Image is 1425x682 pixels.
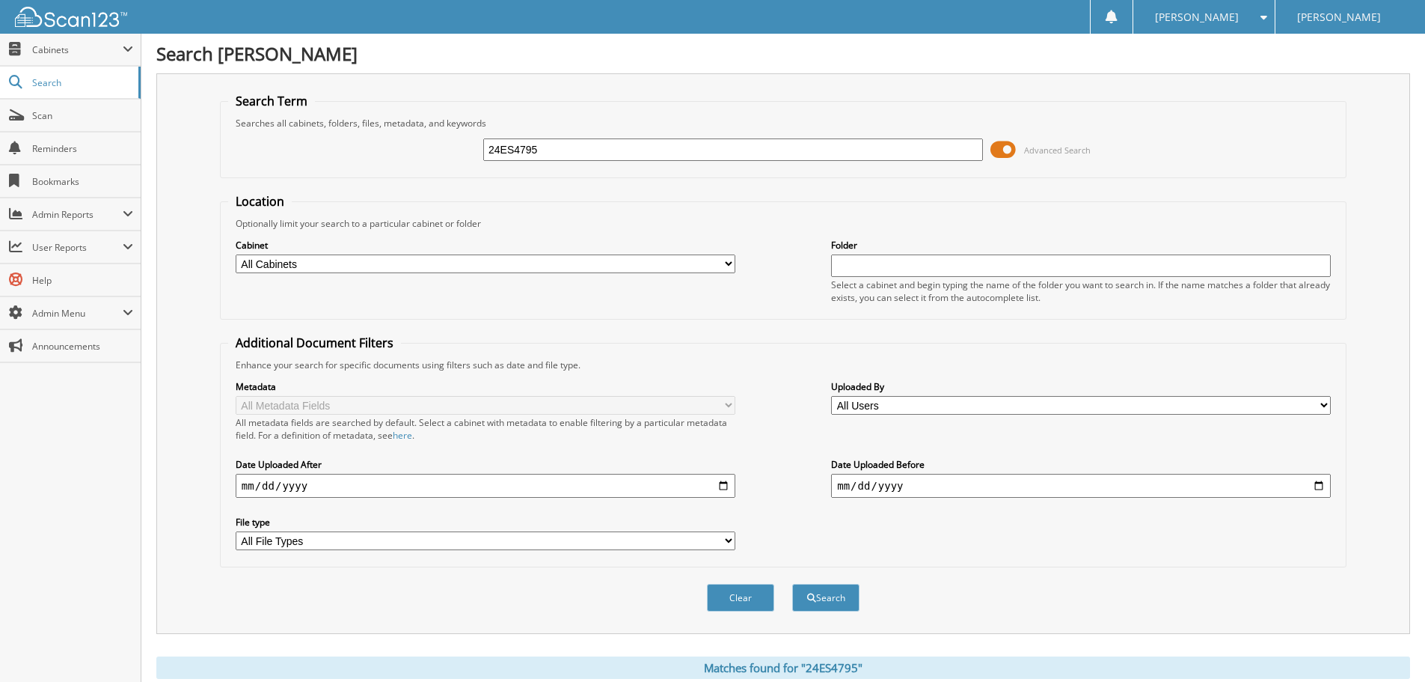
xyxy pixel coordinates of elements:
[831,380,1331,393] label: Uploaded By
[228,335,401,351] legend: Additional Document Filters
[32,175,133,188] span: Bookmarks
[236,239,735,252] label: Cabinet
[831,458,1331,471] label: Date Uploaded Before
[831,278,1331,304] div: Select a cabinet and begin typing the name of the folder you want to search in. If the name match...
[831,474,1331,498] input: end
[32,142,133,155] span: Reminders
[393,429,412,442] a: here
[236,458,735,471] label: Date Uploaded After
[228,93,315,109] legend: Search Term
[32,307,123,320] span: Admin Menu
[236,474,735,498] input: start
[831,239,1331,252] label: Folder
[32,43,123,56] span: Cabinets
[228,217,1338,230] div: Optionally limit your search to a particular cabinet or folder
[228,117,1338,130] div: Searches all cabinets, folders, files, metadata, and keywords
[156,41,1410,66] h1: Search [PERSON_NAME]
[236,516,735,529] label: File type
[32,274,133,287] span: Help
[228,359,1338,371] div: Enhance your search for specific documents using filters such as date and file type.
[236,416,735,442] div: All metadata fields are searched by default. Select a cabinet with metadata to enable filtering b...
[156,657,1410,679] div: Matches found for "24ES4795"
[236,380,735,393] label: Metadata
[32,109,133,122] span: Scan
[32,208,123,221] span: Admin Reports
[1297,13,1381,22] span: [PERSON_NAME]
[1024,144,1091,156] span: Advanced Search
[792,584,859,612] button: Search
[15,7,127,27] img: scan123-logo-white.svg
[32,340,133,353] span: Announcements
[228,193,292,210] legend: Location
[32,76,131,89] span: Search
[32,241,123,254] span: User Reports
[707,584,774,612] button: Clear
[1155,13,1239,22] span: [PERSON_NAME]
